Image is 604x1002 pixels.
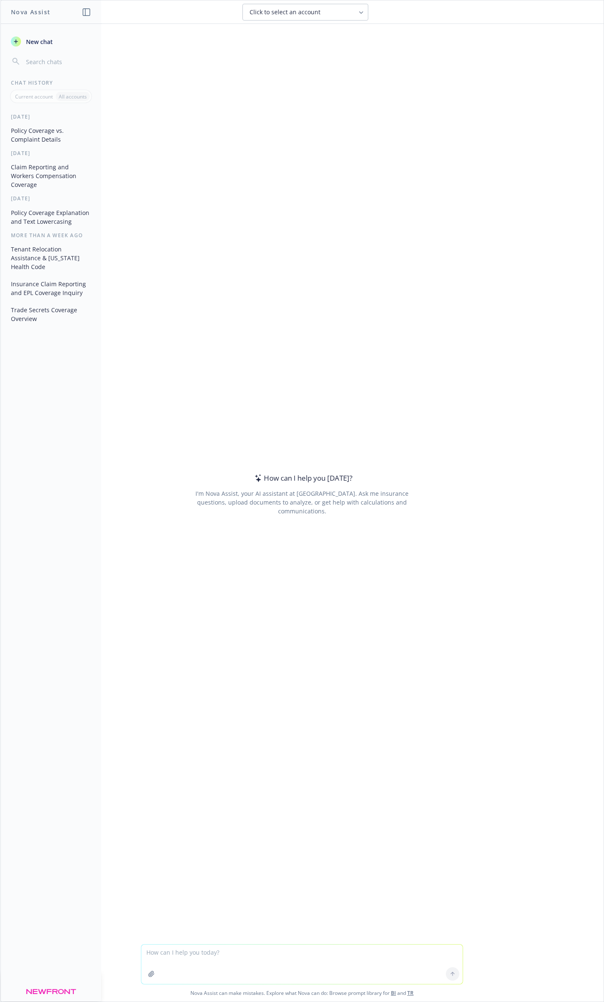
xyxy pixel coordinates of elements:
div: [DATE] [1,113,101,120]
div: [DATE] [1,195,101,202]
p: All accounts [59,93,87,100]
button: Policy Coverage Explanation and Text Lowercasing [8,206,94,228]
div: Chat History [1,79,101,86]
span: Nova Assist can make mistakes. Explore what Nova can do: Browse prompt library for and [4,984,600,1002]
button: Click to select an account [242,4,368,21]
input: Search chats [24,56,91,67]
a: BI [391,989,396,997]
div: How can I help you [DATE]? [252,473,352,484]
button: Trade Secrets Coverage Overview [8,303,94,326]
div: I'm Nova Assist, your AI assistant at [GEOGRAPHIC_DATA]. Ask me insurance questions, upload docum... [184,489,420,515]
button: Insurance Claim Reporting and EPL Coverage Inquiry [8,277,94,300]
span: New chat [24,37,53,46]
p: Current account [15,93,53,100]
div: More than a week ago [1,232,101,239]
button: Tenant Relocation Assistance & [US_STATE] Health Code [8,242,94,274]
button: New chat [8,34,94,49]
h1: Nova Assist [11,8,50,16]
button: Policy Coverage vs. Complaint Details [8,124,94,146]
button: Claim Reporting and Workers Compensation Coverage [8,160,94,192]
a: TR [407,989,414,997]
span: Click to select an account [250,8,320,16]
div: [DATE] [1,150,101,157]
